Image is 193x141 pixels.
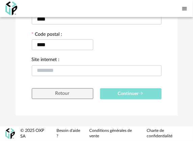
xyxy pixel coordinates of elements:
a: Charte de confidentialité [147,129,188,139]
span: Retour [55,91,70,96]
span: Menu icon [182,5,188,12]
a: Conditions générales de vente [89,129,139,139]
button: Retour [32,88,93,99]
div: © 2025 OXP SA [20,128,49,139]
img: OXP [5,129,15,139]
span: Continuer [118,92,144,96]
a: Besoin d'aide ? [56,129,81,139]
label: Site internet : [32,58,60,64]
img: OXP [5,2,17,16]
label: Code postal : [32,32,63,38]
button: Continuer [100,88,162,100]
